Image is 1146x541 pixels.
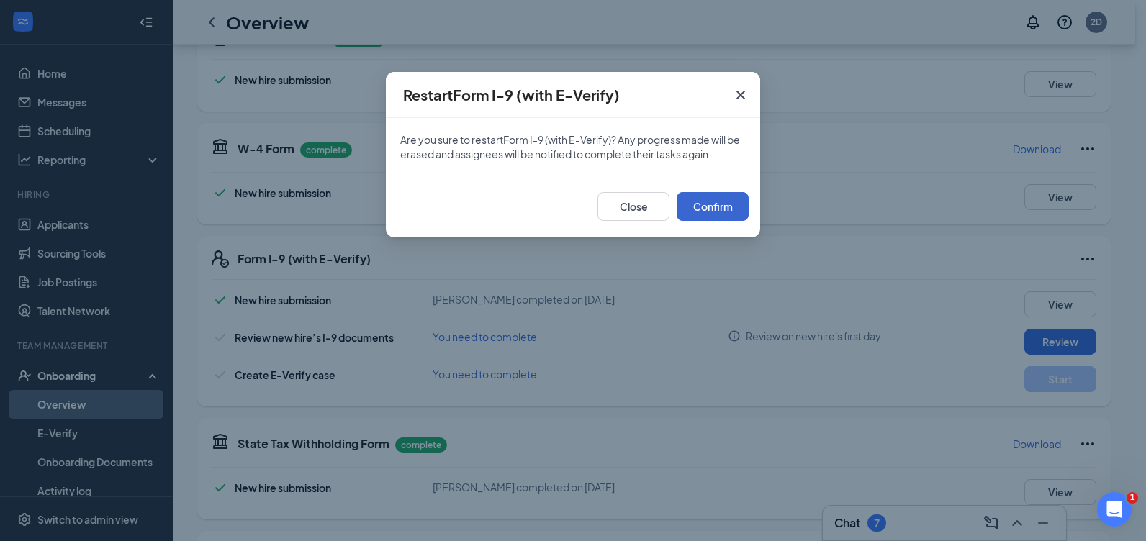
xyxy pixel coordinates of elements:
button: Confirm [677,192,749,221]
iframe: Intercom live chat [1097,492,1132,527]
span: 1 [1127,492,1138,504]
button: Close [597,192,669,221]
button: Close [721,72,760,118]
h4: Restart Form I-9 (with E-Verify) [403,85,620,105]
svg: Cross [732,86,749,104]
p: Are you sure to restart Form I-9 (with E-Verify) ? Any progress made will be erased and assignees... [400,132,746,161]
